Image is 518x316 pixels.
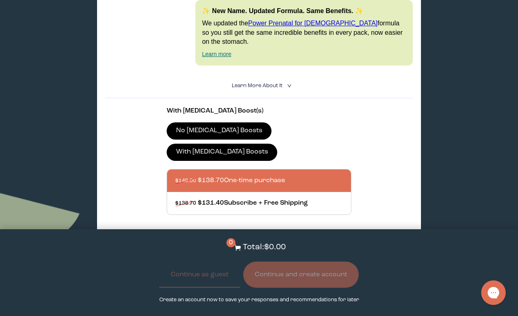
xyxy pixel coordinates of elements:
[243,242,286,253] p: Total: $0.00
[226,238,235,247] span: 0
[232,82,287,90] summary: Learn More About it <
[232,83,283,88] span: Learn More About it
[202,7,363,14] strong: ✨ New Name. Updated Formula. Same Benefits. ✨
[202,19,406,46] p: We updated the formula so you still get the same incredible benefits in every pack, now easier on...
[477,278,510,308] iframe: Gorgias live chat messenger
[159,262,240,288] button: Continue as guest
[167,144,277,161] label: With [MEDICAL_DATA] Boosts
[159,296,359,304] p: Create an account now to save your responses and recommendations for later
[285,84,292,88] i: <
[243,262,359,288] button: Continue and create account
[167,106,351,116] p: With [MEDICAL_DATA] Boost(s)
[248,20,378,27] a: Power Prenatal for [DEMOGRAPHIC_DATA]
[167,122,271,140] label: No [MEDICAL_DATA] Boosts
[202,51,231,57] a: Learn more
